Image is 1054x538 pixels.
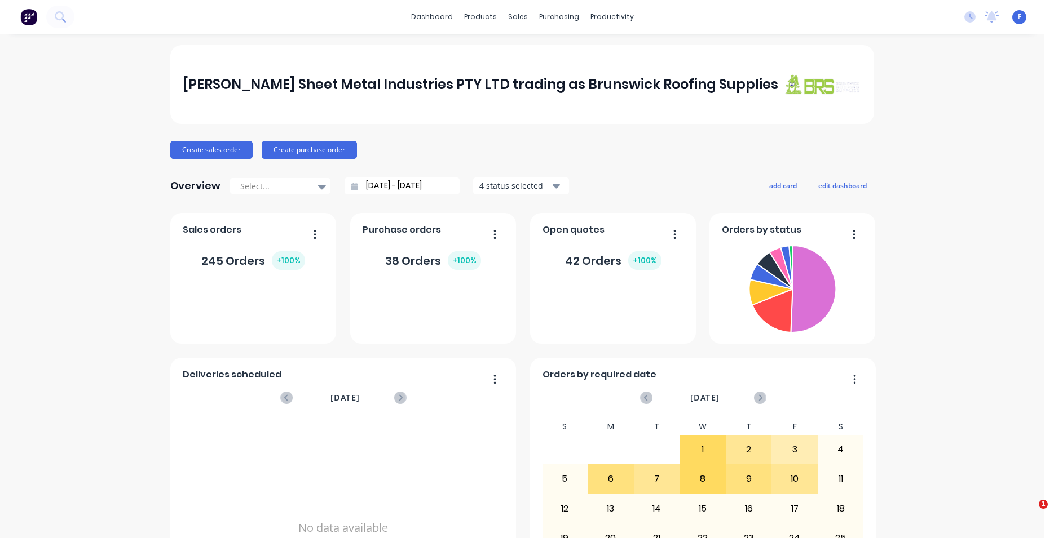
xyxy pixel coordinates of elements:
[533,8,585,25] div: purchasing
[772,495,817,523] div: 17
[722,223,801,237] span: Orders by status
[1018,12,1021,22] span: F
[272,251,305,270] div: + 100 %
[726,419,772,435] div: T
[818,419,864,435] div: S
[588,419,634,435] div: M
[628,251,661,270] div: + 100 %
[183,223,241,237] span: Sales orders
[634,419,680,435] div: T
[680,495,725,523] div: 15
[473,177,569,194] button: 4 status selected
[20,8,37,25] img: Factory
[726,465,771,493] div: 9
[363,223,441,237] span: Purchase orders
[772,435,817,464] div: 3
[543,223,605,237] span: Open quotes
[588,465,633,493] div: 6
[170,141,253,159] button: Create sales order
[542,419,588,435] div: S
[448,251,481,270] div: + 100 %
[405,8,458,25] a: dashboard
[771,419,818,435] div: F
[783,74,862,95] img: J A Sheet Metal Industries PTY LTD trading as Brunswick Roofing Supplies
[330,392,360,404] span: [DATE]
[502,8,533,25] div: sales
[818,465,863,493] div: 11
[479,180,550,192] div: 4 status selected
[543,495,588,523] div: 12
[585,8,640,25] div: productivity
[680,435,725,464] div: 1
[201,251,305,270] div: 245 Orders
[588,495,633,523] div: 13
[680,419,726,435] div: W
[811,178,874,193] button: edit dashboard
[262,141,357,159] button: Create purchase order
[634,495,680,523] div: 14
[726,495,771,523] div: 16
[170,175,220,197] div: Overview
[1039,500,1048,509] span: 1
[634,465,680,493] div: 7
[726,435,771,464] div: 2
[680,465,725,493] div: 8
[818,435,863,464] div: 4
[772,465,817,493] div: 10
[1016,500,1043,527] iframe: Intercom live chat
[543,465,588,493] div: 5
[458,8,502,25] div: products
[762,178,804,193] button: add card
[183,73,778,96] div: [PERSON_NAME] Sheet Metal Industries PTY LTD trading as Brunswick Roofing Supplies
[385,251,481,270] div: 38 Orders
[690,392,720,404] span: [DATE]
[565,251,661,270] div: 42 Orders
[818,495,863,523] div: 18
